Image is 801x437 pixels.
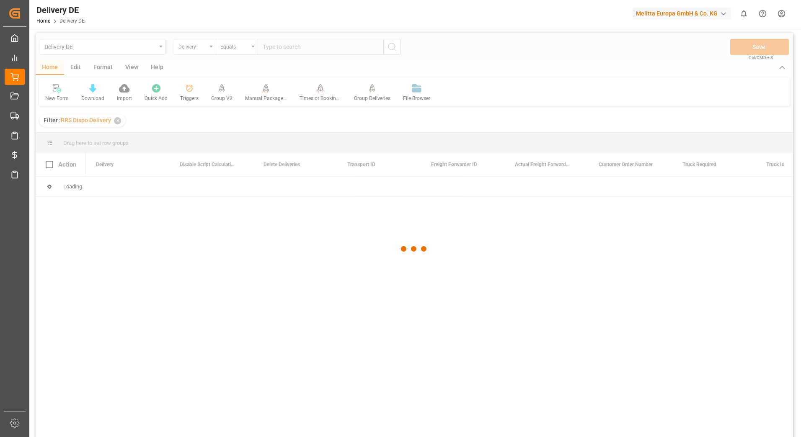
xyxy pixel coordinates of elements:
[633,8,731,20] div: Melitta Europa GmbH & Co. KG
[36,4,85,16] div: Delivery DE
[753,4,772,23] button: Help Center
[734,4,753,23] button: show 0 new notifications
[633,5,734,21] button: Melitta Europa GmbH & Co. KG
[36,18,50,24] a: Home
